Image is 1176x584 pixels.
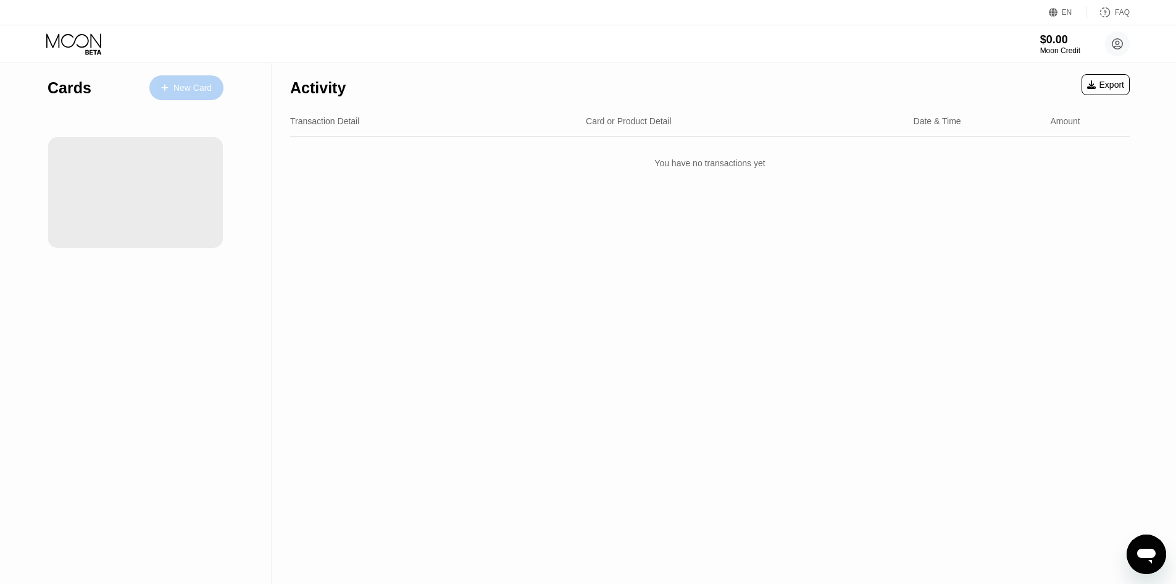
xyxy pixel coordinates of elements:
[1050,116,1080,126] div: Amount
[290,116,359,126] div: Transaction Detail
[290,146,1130,180] div: You have no transactions yet
[1049,6,1086,19] div: EN
[1115,8,1130,17] div: FAQ
[914,116,961,126] div: Date & Time
[1062,8,1072,17] div: EN
[1040,33,1080,46] div: $0.00
[586,116,672,126] div: Card or Product Detail
[1082,74,1130,95] div: Export
[1087,80,1124,90] div: Export
[48,79,91,97] div: Cards
[149,75,223,100] div: New Card
[1040,33,1080,55] div: $0.00Moon Credit
[290,79,346,97] div: Activity
[1127,535,1166,574] iframe: Button to launch messaging window
[1086,6,1130,19] div: FAQ
[1040,46,1080,55] div: Moon Credit
[173,83,212,93] div: New Card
